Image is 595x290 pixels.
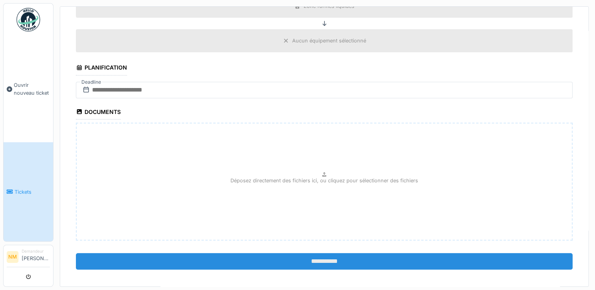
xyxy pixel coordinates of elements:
[4,36,53,142] a: Ouvrir nouveau ticket
[7,251,18,263] li: NM
[230,177,418,184] p: Déposez directement des fichiers ici, ou cliquez pour sélectionner des fichiers
[22,248,50,265] li: [PERSON_NAME]
[81,78,102,86] label: Deadline
[15,188,50,196] span: Tickets
[76,106,121,119] div: Documents
[4,142,53,241] a: Tickets
[292,37,366,44] div: Aucun équipement sélectionné
[17,8,40,31] img: Badge_color-CXgf-gQk.svg
[7,248,50,267] a: NM Demandeur[PERSON_NAME]
[22,248,50,254] div: Demandeur
[14,81,50,96] span: Ouvrir nouveau ticket
[76,62,127,75] div: Planification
